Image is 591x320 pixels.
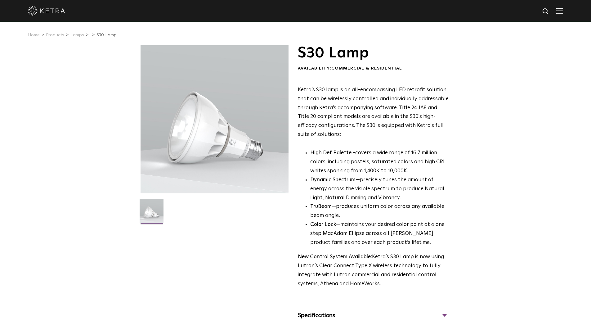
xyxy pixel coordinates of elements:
[542,8,550,16] img: search icon
[140,199,163,228] img: S30-Lamp-Edison-2021-Web-Square
[556,8,563,14] img: Hamburger%20Nav.svg
[310,177,356,183] strong: Dynamic Spectrum
[70,33,84,37] a: Lamps
[310,220,449,247] li: —maintains your desired color point at a one step MacAdam Ellipse across all [PERSON_NAME] produc...
[28,33,40,37] a: Home
[298,45,449,61] h1: S30 Lamp
[310,202,449,220] li: —produces uniform color across any available beam angle.
[310,176,449,203] li: —precisely tunes the amount of energy across the visible spectrum to produce Natural Light, Natur...
[298,254,372,259] strong: New Control System Available:
[28,6,65,16] img: ketra-logo-2019-white
[298,87,449,137] span: Ketra’s S30 lamp is an all-encompassing LED retrofit solution that can be wirelessly controlled a...
[298,253,449,289] p: Ketra’s S30 Lamp is now using Lutron’s Clear Connect Type X wireless technology to fully integrat...
[310,222,336,227] strong: Color Lock
[96,33,117,37] a: S30 Lamp
[310,204,332,209] strong: TruBeam
[310,150,355,155] strong: High Def Palette -
[298,65,449,72] div: Availability:
[310,149,449,176] p: covers a wide range of 16.7 million colors, including pastels, saturated colors and high CRI whit...
[331,66,402,70] span: Commercial & Residential
[46,33,64,37] a: Products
